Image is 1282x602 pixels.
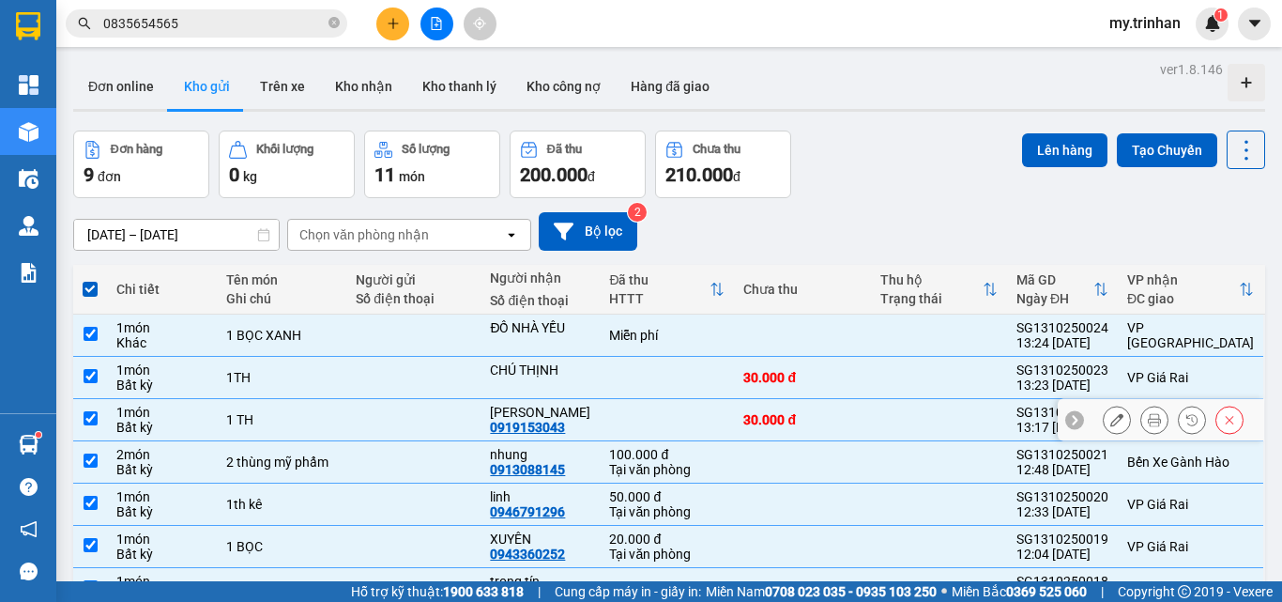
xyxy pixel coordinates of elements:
button: Đã thu200.000đ [510,131,646,198]
div: Đã thu [609,272,710,287]
span: món [399,169,425,184]
div: VP nhận [1127,272,1239,287]
button: caret-down [1238,8,1271,40]
div: Ghi chú [226,291,338,306]
div: 30.000 đ [743,370,861,385]
div: Tên món [226,272,338,287]
button: Hàng đã giao [616,64,725,109]
button: Kho gửi [169,64,245,109]
th: Toggle SortBy [871,265,1007,315]
span: copyright [1178,585,1191,598]
img: warehouse-icon [19,216,38,236]
div: trọng tín [490,574,590,589]
div: Ngày ĐH [1016,291,1093,306]
div: 13:23 [DATE] [1016,378,1108,393]
span: Miền Nam [706,581,937,602]
div: CHÚ THỊNH [490,363,590,378]
th: Toggle SortBy [600,265,734,315]
span: Cung cấp máy in - giấy in: [555,581,701,602]
span: search [78,17,91,30]
button: Khối lượng0kg [219,131,355,198]
span: Hỗ trợ kỹ thuật: [351,581,524,602]
div: linh [490,489,590,504]
div: Miễn phí [609,328,725,343]
div: 13:24 [DATE] [1016,335,1108,350]
div: 1th kê [226,497,338,512]
div: 1 món [116,320,207,335]
svg: open [504,227,519,242]
input: Tìm tên, số ĐT hoặc mã đơn [103,13,325,34]
span: | [1101,581,1104,602]
div: VP Giá Rai [1127,497,1254,512]
div: SG1310250021 [1016,447,1108,462]
div: Tại văn phòng [609,462,725,477]
div: Tạo kho hàng mới [1228,64,1265,101]
span: 9 [84,163,94,186]
div: Số điện thoại [490,293,590,308]
button: Đơn online [73,64,169,109]
div: Bến Xe Gành Hào [1127,581,1254,596]
div: ĐỒ NHÀ YỀU [490,320,590,335]
div: Tại văn phòng [609,547,725,562]
span: question-circle [20,478,38,496]
div: 1kiện [226,581,338,596]
span: close-circle [328,17,340,28]
span: kg [243,169,257,184]
div: 1 món [116,405,207,420]
div: 1 TH [226,412,338,427]
div: Bất kỳ [116,547,207,562]
span: đ [588,169,595,184]
div: Bất kỳ [116,504,207,519]
button: file-add [420,8,453,40]
div: 20.000 đ [609,532,725,547]
button: Chưa thu210.000đ [655,131,791,198]
div: ver 1.8.146 [1160,59,1223,80]
div: 1 món [116,363,207,378]
div: nhung [490,447,590,462]
div: Bất kỳ [116,420,207,435]
div: Trạng thái [880,291,983,306]
div: Số lượng [402,143,450,156]
div: 30.000 đ [743,412,861,427]
span: caret-down [1246,15,1263,32]
div: Thu hộ [880,272,983,287]
div: Đã thu [547,143,582,156]
button: Số lượng11món [364,131,500,198]
img: warehouse-icon [19,122,38,142]
strong: 0369 525 060 [1006,584,1087,599]
sup: 1 [36,432,41,438]
div: Đơn hàng [111,143,162,156]
div: Bến Xe Gành Hào [1127,455,1254,470]
span: plus [387,17,400,30]
button: Đơn hàng9đơn [73,131,209,198]
div: SG1310250018 [1016,574,1108,589]
div: SG1310250024 [1016,320,1108,335]
span: 0 [229,163,239,186]
img: icon-new-feature [1204,15,1221,32]
div: Khác [116,335,207,350]
strong: 1900 633 818 [443,584,524,599]
div: ĐC giao [1127,291,1239,306]
th: Toggle SortBy [1007,265,1118,315]
div: SG1310250022 [1016,405,1108,420]
span: 11 [374,163,395,186]
span: 1 [1217,8,1224,22]
img: dashboard-icon [19,75,38,95]
div: Mã GD [1016,272,1093,287]
sup: 2 [628,203,647,222]
div: 12:33 [DATE] [1016,504,1108,519]
span: Miền Bắc [952,581,1087,602]
div: VP Giá Rai [1127,539,1254,554]
div: 1 BỌC [226,539,338,554]
input: Select a date range. [74,220,279,250]
div: 50.000 đ [609,489,725,504]
span: 210.000 [665,163,733,186]
button: Bộ lọc [539,212,637,251]
div: Tại văn phòng [609,504,725,519]
button: Kho thanh lý [407,64,511,109]
button: Kho công nợ [511,64,616,109]
div: Sửa đơn hàng [1103,406,1131,434]
div: Bất kỳ [116,378,207,393]
span: notification [20,520,38,538]
button: Tạo Chuyến [1117,133,1217,167]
